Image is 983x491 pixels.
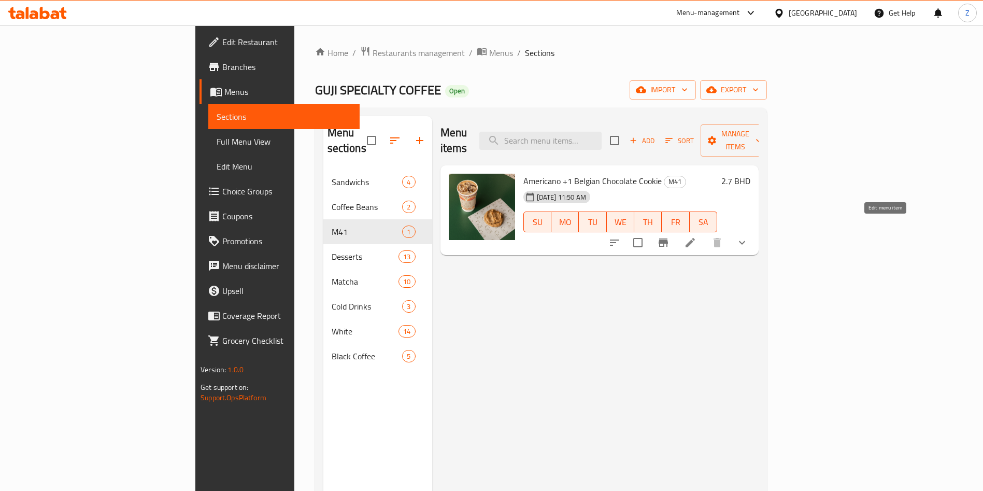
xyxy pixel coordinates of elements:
[208,129,360,154] a: Full Menu View
[659,133,701,149] span: Sort items
[663,133,696,149] button: Sort
[222,210,351,222] span: Coupons
[360,46,465,60] a: Restaurants management
[200,229,360,254] a: Promotions
[523,212,551,232] button: SU
[665,135,694,147] span: Sort
[638,83,688,96] span: import
[222,285,351,297] span: Upsell
[332,325,399,338] span: White
[965,7,970,19] span: Z
[222,61,351,73] span: Branches
[222,310,351,322] span: Coverage Report
[477,46,513,60] a: Menus
[201,381,248,394] span: Get support on:
[403,177,415,187] span: 4
[402,350,415,362] div: items
[440,125,467,156] h2: Menu items
[445,87,469,95] span: Open
[708,83,759,96] span: export
[200,254,360,278] a: Menu disclaimer
[403,227,415,237] span: 1
[630,80,696,100] button: import
[332,201,403,213] span: Coffee Beans
[332,226,403,238] div: M41
[402,300,415,313] div: items
[222,36,351,48] span: Edit Restaurant
[208,104,360,129] a: Sections
[200,303,360,328] a: Coverage Report
[200,278,360,303] a: Upsell
[625,133,659,149] button: Add
[662,212,689,232] button: FR
[222,334,351,347] span: Grocery Checklist
[399,252,415,262] span: 13
[690,212,717,232] button: SA
[201,363,226,376] span: Version:
[736,236,748,249] svg: Show Choices
[709,128,762,153] span: Manage items
[730,230,754,255] button: show more
[604,130,625,151] span: Select section
[208,154,360,179] a: Edit Menu
[666,215,685,230] span: FR
[721,174,750,188] h6: 2.7 BHD
[479,132,602,150] input: search
[323,319,432,344] div: White14
[551,212,579,232] button: MO
[627,232,649,254] span: Select to update
[323,194,432,219] div: Coffee Beans2
[332,350,403,362] span: Black Coffee
[398,250,415,263] div: items
[200,204,360,229] a: Coupons
[332,176,403,188] span: Sandwichs
[222,235,351,247] span: Promotions
[323,165,432,373] nav: Menu sections
[332,250,399,263] span: Desserts
[217,110,351,123] span: Sections
[373,47,465,59] span: Restaurants management
[634,212,662,232] button: TH
[625,133,659,149] span: Add item
[583,215,602,230] span: TU
[700,80,767,100] button: export
[332,275,399,288] span: Matcha
[323,219,432,244] div: M411
[449,174,515,240] img: Americano +1 Belgian Chocolate Cookie
[222,185,351,198] span: Choice Groups
[323,269,432,294] div: Matcha10
[398,325,415,338] div: items
[200,30,360,54] a: Edit Restaurant
[222,260,351,272] span: Menu disclaimer
[227,363,244,376] span: 1.0.0
[528,215,547,230] span: SU
[579,212,606,232] button: TU
[402,201,415,213] div: items
[403,302,415,312] span: 3
[525,47,554,59] span: Sections
[399,277,415,287] span: 10
[602,230,627,255] button: sort-choices
[201,391,266,404] a: Support.OpsPlatform
[607,212,634,232] button: WE
[705,230,730,255] button: delete
[323,244,432,269] div: Desserts13
[469,47,473,59] li: /
[332,300,403,313] span: Cold Drinks
[628,135,656,147] span: Add
[399,327,415,336] span: 14
[517,47,521,59] li: /
[664,176,686,188] span: M41
[382,128,407,153] span: Sort sections
[217,135,351,148] span: Full Menu View
[407,128,432,153] button: Add section
[361,130,382,151] span: Select all sections
[315,78,441,102] span: GUJI SPECIALTY COFFEE
[694,215,713,230] span: SA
